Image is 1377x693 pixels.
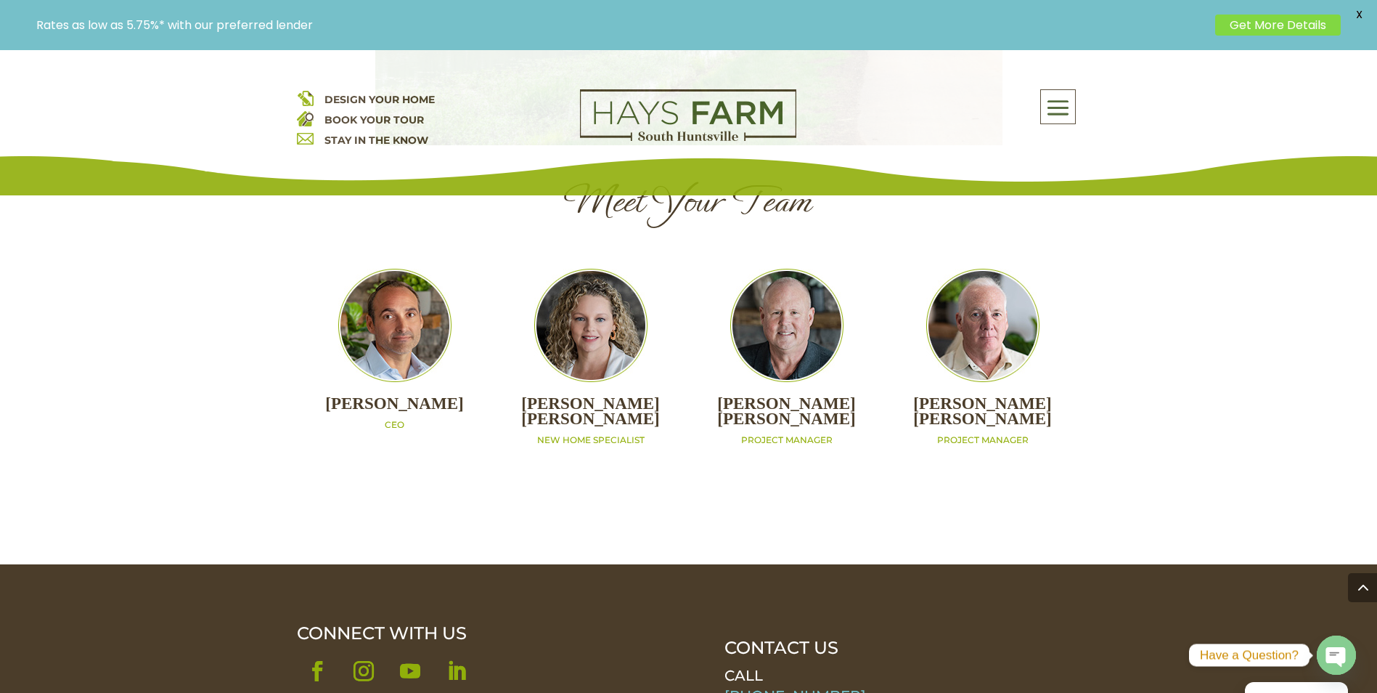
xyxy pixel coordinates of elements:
[343,651,384,692] a: Follow on Instagram
[689,434,885,447] p: PROJECT MANAGER
[885,434,1081,447] p: PROJECT MANAGER
[297,110,314,126] img: book your home tour
[885,397,1081,434] h2: [PERSON_NAME] [PERSON_NAME]
[1215,15,1341,36] a: Get More Details
[375,179,1002,230] h1: Meet Your Team
[926,269,1039,382] img: Team_Billy
[338,269,451,382] img: Team_Matt
[493,434,689,447] p: NEW HOME SPECIALIST
[1348,4,1370,25] span: X
[297,651,338,692] a: Follow on Facebook
[390,651,430,692] a: Follow on Youtube
[580,89,796,142] img: Logo
[324,93,435,106] a: DESIGN YOUR HOME
[730,269,843,382] img: Team_Tom
[534,269,647,382] img: Team_Laura
[580,131,796,145] a: hays farm homes huntsville development
[324,113,424,126] a: BOOK YOUR TOUR
[36,18,1208,32] p: Rates as low as 5.75%* with our preferred lender
[297,89,314,106] img: design your home
[324,134,428,147] a: STAY IN THE KNOW
[297,397,493,419] h2: [PERSON_NAME]
[724,638,1066,658] p: CONTACT US
[436,651,477,692] a: Follow on LinkedIn
[297,419,493,431] p: CEO
[689,397,885,434] h2: [PERSON_NAME] [PERSON_NAME]
[724,667,763,684] span: CALL
[493,397,689,434] h2: [PERSON_NAME] [PERSON_NAME]
[297,623,667,644] div: CONNECT WITH US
